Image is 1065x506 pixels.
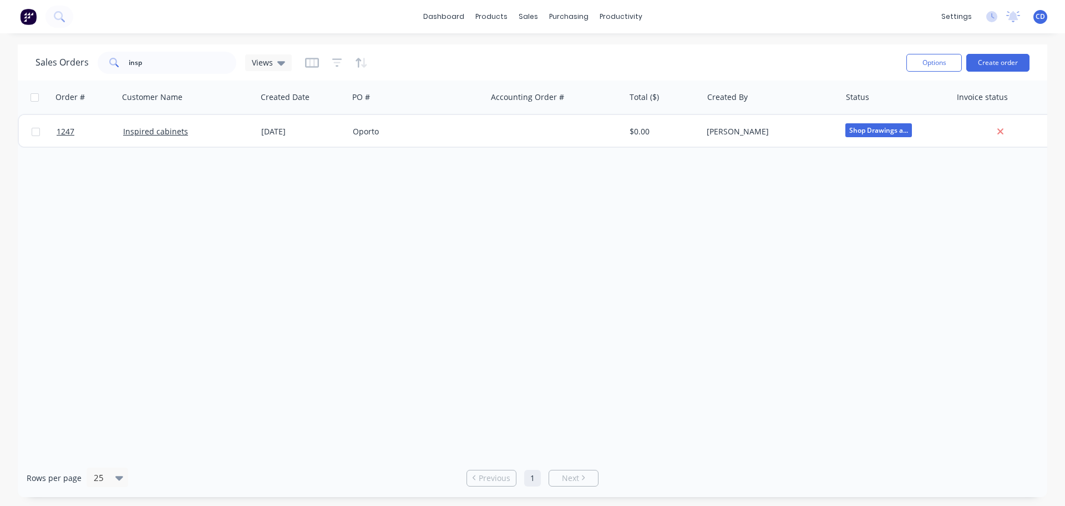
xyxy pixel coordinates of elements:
div: Oporto [353,126,476,137]
span: Shop Drawings a... [845,123,912,137]
div: Accounting Order # [491,92,564,103]
a: Previous page [467,473,516,484]
div: Created By [707,92,748,103]
div: $0.00 [630,126,694,137]
h1: Sales Orders [35,57,89,68]
span: Views [252,57,273,68]
a: 1247 [57,115,123,148]
span: 1247 [57,126,74,137]
span: Previous [479,473,510,484]
div: Status [846,92,869,103]
div: [PERSON_NAME] [707,126,830,137]
div: [DATE] [261,126,344,137]
button: Options [906,54,962,72]
div: settings [936,8,977,25]
img: Factory [20,8,37,25]
input: Search... [129,52,237,74]
a: Page 1 is your current page [524,470,541,487]
a: Inspired cabinets [123,126,188,137]
div: Order # [55,92,85,103]
div: PO # [352,92,370,103]
a: dashboard [418,8,470,25]
button: Create order [966,54,1029,72]
span: CD [1036,12,1045,22]
div: Created Date [261,92,310,103]
div: purchasing [544,8,594,25]
span: Next [562,473,579,484]
div: sales [513,8,544,25]
div: Total ($) [630,92,659,103]
ul: Pagination [462,470,603,487]
a: Next page [549,473,598,484]
span: Rows per page [27,473,82,484]
div: products [470,8,513,25]
div: Customer Name [122,92,182,103]
div: productivity [594,8,648,25]
div: Invoice status [957,92,1008,103]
